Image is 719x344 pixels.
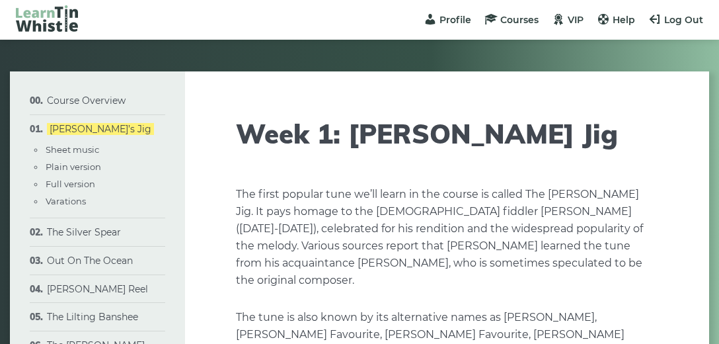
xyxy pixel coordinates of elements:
span: Courses [500,14,539,26]
a: Varations [46,196,86,206]
a: Plain version [46,161,101,172]
img: LearnTinWhistle.com [16,5,78,32]
a: Help [597,14,635,26]
a: Courses [484,14,539,26]
a: [PERSON_NAME] Reel [47,283,148,295]
a: Out On The Ocean [47,255,133,267]
a: Full version [46,179,95,189]
h1: Week 1: [PERSON_NAME] Jig [236,118,658,150]
span: Log Out [664,14,703,26]
a: Course Overview [47,95,126,107]
a: Profile [424,14,471,26]
span: VIP [568,14,584,26]
a: VIP [552,14,584,26]
span: Profile [439,14,471,26]
a: [PERSON_NAME]’s Jig [47,123,154,135]
a: The Lilting Banshee [47,311,138,323]
a: Sheet music [46,144,99,155]
a: Log Out [648,14,703,26]
a: The Silver Spear [47,226,121,238]
span: Help [613,14,635,26]
p: The first popular tune we’ll learn in the course is called The [PERSON_NAME] Jig. It pays homage ... [236,186,658,289]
